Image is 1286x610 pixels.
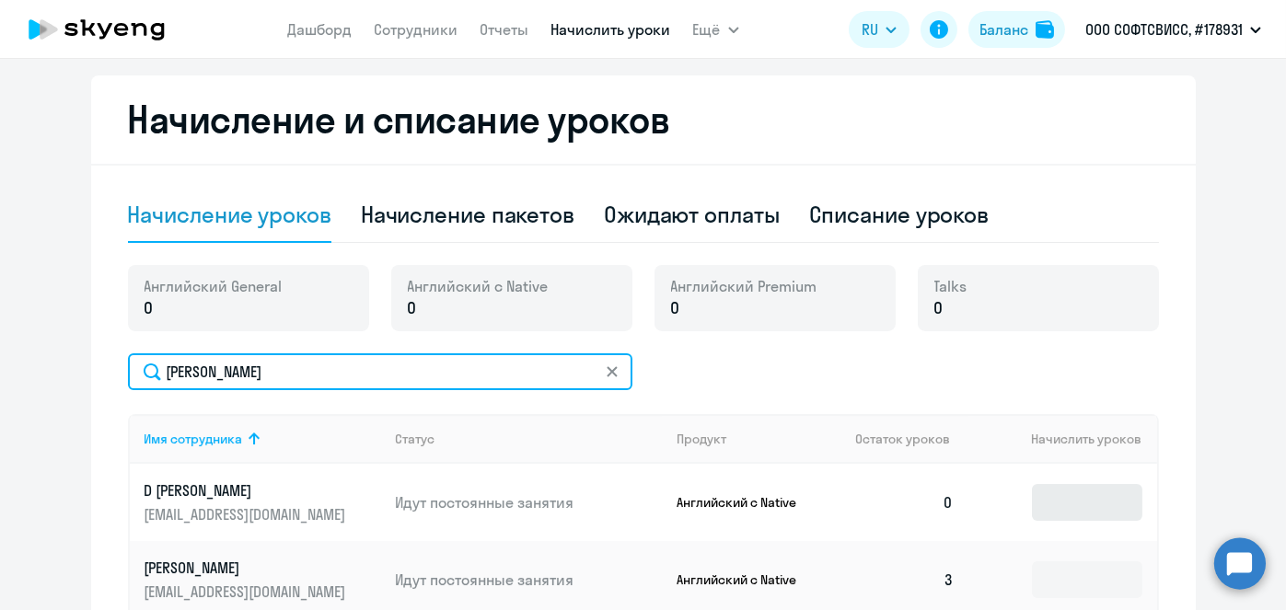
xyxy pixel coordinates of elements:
[145,431,381,447] div: Имя сотрудника
[395,492,662,512] p: Идут постоянные занятия
[551,20,671,39] a: Начислить уроки
[145,504,351,524] p: [EMAIL_ADDRESS][DOMAIN_NAME]
[934,276,967,296] span: Talks
[677,431,840,447] div: Продукт
[855,431,950,447] span: Остаток уроков
[128,98,1159,142] h2: Начисление и списание уроков
[408,276,549,296] span: Английский с Native
[809,200,990,229] div: Списание уроков
[361,200,574,229] div: Начисление пакетов
[145,296,154,320] span: 0
[604,200,780,229] div: Ожидают оплаты
[1076,7,1270,52] button: ООО СОФТСВИСС, #178931
[968,414,1156,464] th: Начислить уроков
[145,581,351,602] p: [EMAIL_ADDRESS][DOMAIN_NAME]
[145,558,381,602] a: [PERSON_NAME][EMAIL_ADDRESS][DOMAIN_NAME]
[481,20,529,39] a: Отчеты
[671,276,817,296] span: Английский Premium
[395,570,662,590] p: Идут постоянные занятия
[128,353,632,390] input: Поиск по имени, email, продукту или статусу
[395,431,434,447] div: Статус
[968,11,1065,48] button: Балансbalance
[145,431,243,447] div: Имя сотрудника
[934,296,944,320] span: 0
[395,431,662,447] div: Статус
[677,494,815,511] p: Английский с Native
[677,431,726,447] div: Продукт
[1085,18,1243,40] p: ООО СОФТСВИСС, #178931
[1036,20,1054,39] img: balance
[375,20,458,39] a: Сотрудники
[862,18,878,40] span: RU
[671,296,680,320] span: 0
[128,200,331,229] div: Начисление уроков
[145,480,351,501] p: D [PERSON_NAME]
[979,18,1028,40] div: Баланс
[693,11,739,48] button: Ещё
[855,431,969,447] div: Остаток уроков
[288,20,353,39] a: Дашборд
[840,464,969,541] td: 0
[145,480,381,524] a: D [PERSON_NAME][EMAIL_ADDRESS][DOMAIN_NAME]
[693,18,721,40] span: Ещё
[677,571,815,588] p: Английский с Native
[145,276,283,296] span: Английский General
[849,11,909,48] button: RU
[408,296,417,320] span: 0
[145,558,351,578] p: [PERSON_NAME]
